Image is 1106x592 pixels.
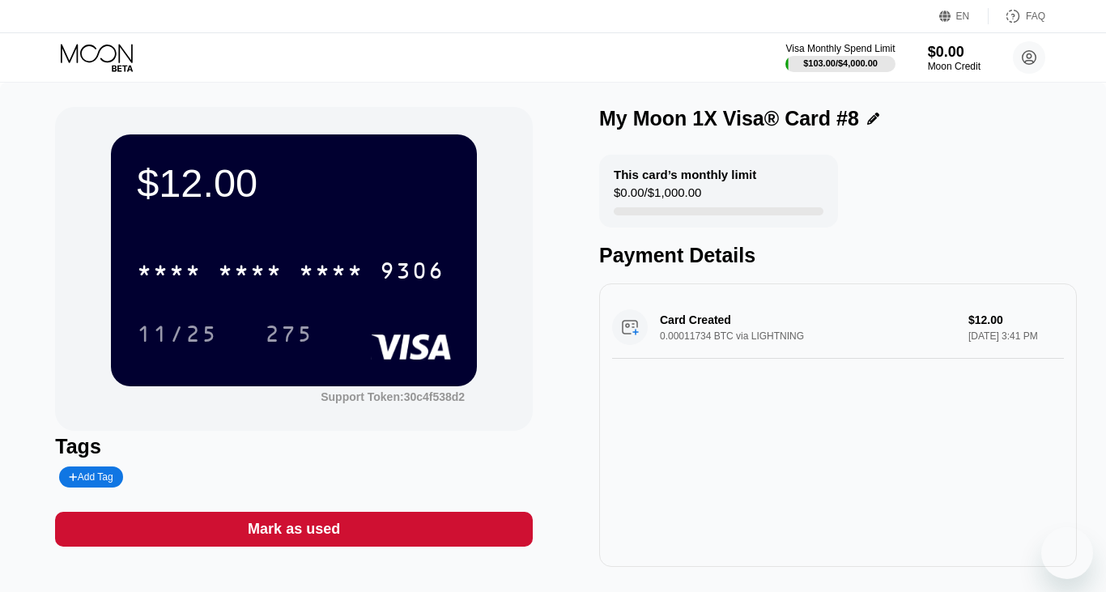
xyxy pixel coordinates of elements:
[614,168,756,181] div: This card’s monthly limit
[803,58,878,68] div: $103.00 / $4,000.00
[137,323,218,349] div: 11/25
[137,160,451,206] div: $12.00
[939,8,989,24] div: EN
[989,8,1045,24] div: FAQ
[599,244,1077,267] div: Payment Details
[55,435,533,458] div: Tags
[248,520,340,539] div: Mark as used
[1041,527,1093,579] iframe: Button to launch messaging window
[928,44,981,72] div: $0.00Moon Credit
[928,61,981,72] div: Moon Credit
[956,11,970,22] div: EN
[321,390,465,403] div: Support Token:30c4f538d2
[599,107,859,130] div: My Moon 1X Visa® Card #8
[928,44,981,61] div: $0.00
[253,313,325,354] div: 275
[380,260,445,286] div: 9306
[614,185,701,207] div: $0.00 / $1,000.00
[55,512,533,547] div: Mark as used
[59,466,122,488] div: Add Tag
[265,323,313,349] div: 275
[785,43,895,72] div: Visa Monthly Spend Limit$103.00/$4,000.00
[125,313,230,354] div: 11/25
[321,390,465,403] div: Support Token: 30c4f538d2
[785,43,895,54] div: Visa Monthly Spend Limit
[69,471,113,483] div: Add Tag
[1026,11,1045,22] div: FAQ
